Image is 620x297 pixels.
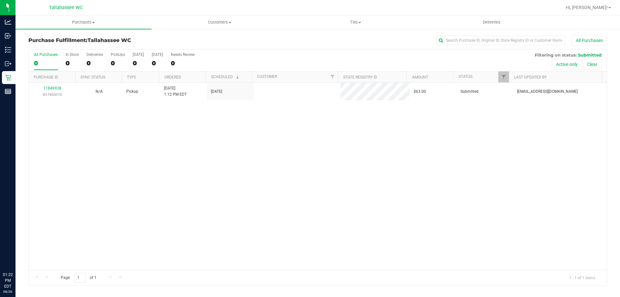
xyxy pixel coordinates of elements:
span: Not Applicable [96,89,103,94]
a: 11849938 [43,86,61,90]
a: Purchases [15,16,151,29]
a: Tills [287,16,423,29]
span: Tallahassee WC [49,5,83,10]
inline-svg: Inventory [5,47,11,53]
button: Active only [552,59,582,70]
span: [DATE] 1:12 PM EDT [164,85,187,98]
div: All Purchases [34,52,58,57]
span: [EMAIL_ADDRESS][DOMAIN_NAME] [517,89,578,95]
div: [DATE] [133,52,144,57]
a: Deliveries [424,16,560,29]
inline-svg: Inbound [5,33,11,39]
a: State Registry ID [343,75,377,80]
span: Purchases [15,19,151,25]
button: Clear [583,59,602,70]
input: 1 [74,273,86,283]
inline-svg: Outbound [5,60,11,67]
button: All Purchases [572,35,607,46]
span: Tallahassee WC [88,37,131,43]
span: [DATE] [211,89,222,95]
a: Scheduled [211,75,240,79]
div: 0 [111,59,125,67]
div: 0 [171,59,195,67]
p: 08/26 [3,289,13,294]
button: N/A [96,89,103,95]
a: Last Updated By [514,75,547,80]
iframe: Resource center unread badge [19,244,27,252]
inline-svg: Reports [5,88,11,95]
div: 0 [133,59,144,67]
a: Amount [412,75,428,80]
div: Deliveries [87,52,103,57]
span: Page of 1 [55,273,102,283]
a: Filter [327,71,338,82]
span: $63.00 [414,89,426,95]
div: 0 [66,59,79,67]
a: Status [459,74,472,79]
div: 0 [34,59,58,67]
iframe: Resource center [6,245,26,265]
div: PickUps [111,52,125,57]
span: Customers [152,19,287,25]
span: Submitted [460,89,479,95]
span: Hi, [PERSON_NAME]! [566,5,608,10]
p: (317302015) [33,91,72,98]
a: Customers [151,16,287,29]
span: Pickup [126,89,138,95]
a: Sync Status [80,75,105,80]
span: Submitted [578,52,602,58]
a: Ordered [164,75,181,80]
div: [DATE] [152,52,163,57]
div: 0 [87,59,103,67]
div: In Store [66,52,79,57]
div: Needs Review [171,52,195,57]
p: 01:22 PM EDT [3,272,13,289]
span: Deliveries [474,19,509,25]
a: Customer [257,74,277,79]
span: Filtering on status: [535,52,577,58]
div: 0 [152,59,163,67]
span: Tills [288,19,423,25]
input: Search Purchase ID, Original ID, State Registry ID or Customer Name... [436,36,565,45]
inline-svg: Analytics [5,19,11,25]
a: Purchase ID [34,75,58,80]
h3: Purchase Fulfillment: [28,37,221,43]
a: Filter [498,71,509,82]
a: Type [127,75,136,80]
inline-svg: Retail [5,74,11,81]
span: 1 - 1 of 1 items [564,273,600,282]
